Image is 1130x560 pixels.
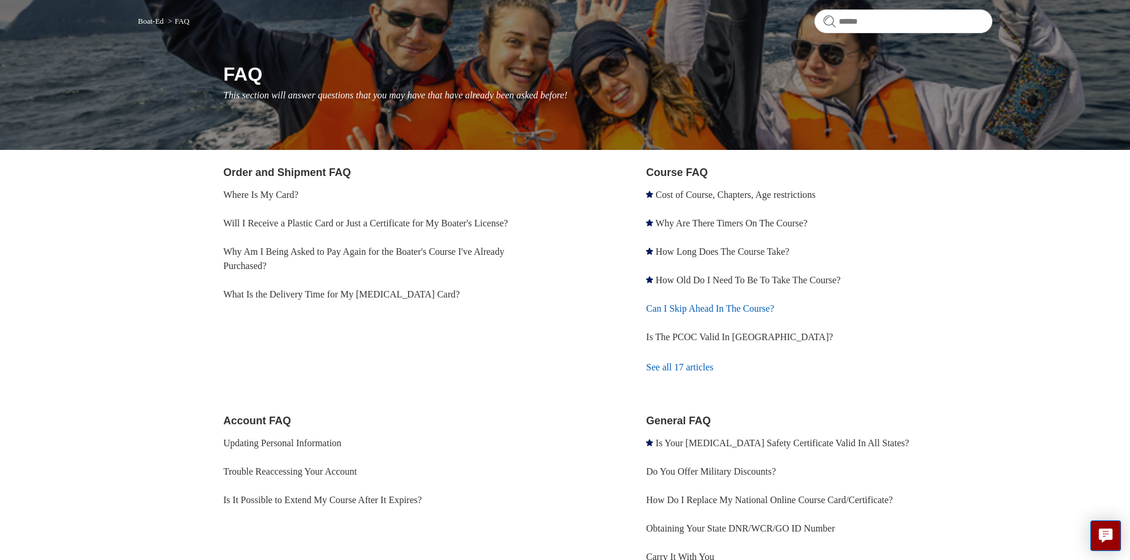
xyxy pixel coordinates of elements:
button: Live chat [1090,520,1121,551]
a: Is Your [MEDICAL_DATA] Safety Certificate Valid In All States? [655,438,909,448]
a: Updating Personal Information [224,438,342,448]
svg: Promoted article [646,276,653,283]
a: How Do I Replace My National Online Course Card/Certificate? [646,495,893,505]
a: How Long Does The Course Take? [655,247,789,257]
a: Can I Skip Ahead In The Course? [646,303,774,313]
a: Cost of Course, Chapters, Age restrictions [655,190,816,200]
a: Why Am I Being Asked to Pay Again for the Boater's Course I've Already Purchased? [224,247,505,271]
a: General FAQ [646,415,711,427]
svg: Promoted article [646,219,653,226]
a: Account FAQ [224,415,291,427]
a: Where Is My Card? [224,190,299,200]
h1: FAQ [224,60,992,88]
a: Order and Shipment FAQ [224,167,351,178]
svg: Promoted article [646,439,653,446]
a: Do You Offer Military Discounts? [646,466,776,476]
p: This section will answer questions that you may have that have already been asked before! [224,88,992,103]
svg: Promoted article [646,248,653,255]
a: How Old Do I Need To Be To Take The Course? [655,275,841,285]
a: What Is the Delivery Time for My [MEDICAL_DATA] Card? [224,289,460,299]
a: See all 17 articles [646,351,992,383]
a: Obtaining Your State DNR/WCR/GO ID Number [646,523,835,533]
a: Course FAQ [646,167,708,178]
a: Why Are There Timers On The Course? [655,218,807,228]
svg: Promoted article [646,191,653,198]
a: Is The PCOC Valid In [GEOGRAPHIC_DATA]? [646,332,833,342]
a: Trouble Reaccessing Your Account [224,466,357,476]
a: Boat-Ed [138,17,164,25]
input: Search [814,9,992,33]
a: Is It Possible to Extend My Course After It Expires? [224,495,422,505]
li: Boat-Ed [138,17,166,25]
a: Will I Receive a Plastic Card or Just a Certificate for My Boater's License? [224,218,508,228]
li: FAQ [165,17,189,25]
